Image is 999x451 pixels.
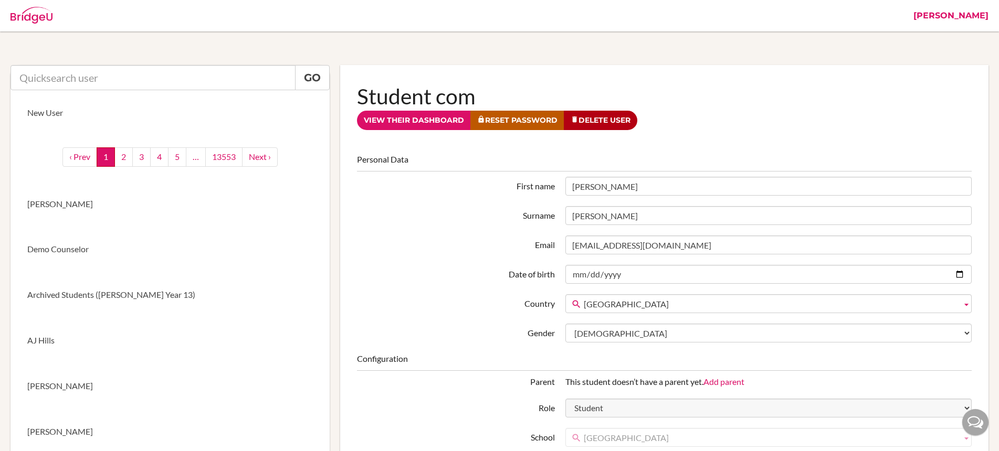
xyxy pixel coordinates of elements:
h1: Student com [357,82,972,111]
a: 2 [114,147,133,167]
span: [GEOGRAPHIC_DATA] [584,428,958,447]
a: [PERSON_NAME] [10,363,330,409]
a: [PERSON_NAME] [10,181,330,227]
a: New User [10,90,330,136]
a: 1 [97,147,115,167]
a: Reset Password [470,111,564,130]
a: View their dashboard [357,111,471,130]
a: Add parent [703,377,744,386]
label: Country [352,294,560,310]
a: … [186,147,206,167]
div: This student doesn’t have a parent yet. [560,376,977,388]
a: 13553 [205,147,243,167]
label: Email [352,235,560,251]
a: next [242,147,278,167]
legend: Configuration [357,353,972,371]
label: School [352,428,560,444]
div: Parent [352,376,560,388]
a: ‹ Prev [62,147,97,167]
label: Role [352,399,560,414]
a: Demo Counselor [10,227,330,272]
a: Delete User [564,111,637,130]
a: AJ Hills [10,318,330,363]
a: Archived Students ([PERSON_NAME] Year 13) [10,272,330,318]
img: Bridge-U [10,7,52,24]
a: 5 [168,147,186,167]
legend: Personal Data [357,154,972,171]
label: Surname [352,206,560,222]
input: Quicksearch user [10,65,296,90]
label: Date of birth [352,265,560,281]
label: Gender [352,324,560,339]
a: Go [295,65,330,90]
a: 4 [150,147,169,167]
a: 3 [132,147,151,167]
span: [GEOGRAPHIC_DATA] [584,295,958,314]
label: First name [352,177,560,192]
